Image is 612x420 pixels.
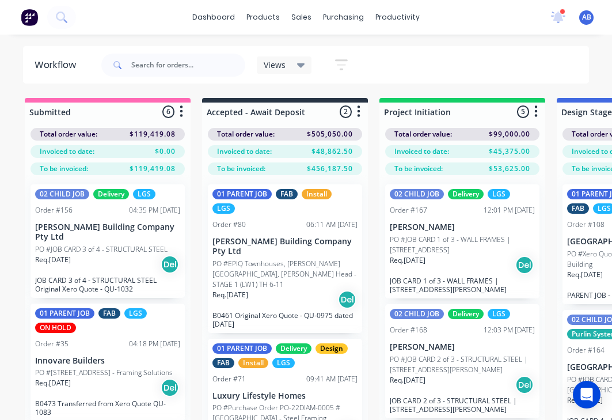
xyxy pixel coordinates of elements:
[212,311,358,328] p: B0461 Original Xero Quote - QU-0975 dated [DATE]
[217,164,265,174] span: To be invoiced:
[582,12,591,22] span: AB
[124,308,147,319] div: LGS
[155,146,176,157] span: $0.00
[35,189,89,199] div: 02 CHILD JOB
[567,270,603,280] p: Req. [DATE]
[567,203,589,214] div: FAB
[448,309,484,319] div: Delivery
[35,222,180,242] p: [PERSON_NAME] Building Company Pty Ltd
[212,343,272,354] div: 01 PARENT JOB
[390,222,535,232] p: [PERSON_NAME]
[212,259,358,290] p: PO #EPIQ Townhouses, [PERSON_NAME][GEOGRAPHIC_DATA], [PERSON_NAME] Head - STAGE 1 (LW1) TH 6-11
[307,164,353,174] span: $456,187.50
[302,189,332,199] div: Install
[212,374,246,384] div: Order #71
[276,189,298,199] div: FAB
[212,237,358,256] p: [PERSON_NAME] Building Company Pty Ltd
[390,205,427,215] div: Order #167
[385,184,539,298] div: 02 CHILD JOBDeliveryLGSOrder #16712:01 PM [DATE][PERSON_NAME]PO #JOB CARD 1 of 3 - WALL FRAMES | ...
[217,146,272,157] span: Invoiced to date:
[35,255,71,265] p: Req. [DATE]
[35,205,73,215] div: Order #156
[40,129,97,139] span: Total order value:
[307,129,353,139] span: $505,050.00
[390,277,535,294] p: JOB CARD 1 of 3 - WALL FRAMES | [STREET_ADDRESS][PERSON_NAME]
[276,343,311,354] div: Delivery
[31,184,185,298] div: 02 CHILD JOBDeliveryLGSOrder #15604:35 PM [DATE][PERSON_NAME] Building Company Pty LtdPO #JOB CAR...
[338,290,356,309] div: Del
[217,129,275,139] span: Total order value:
[264,59,286,71] span: Views
[567,345,605,355] div: Order #164
[35,323,76,333] div: ON HOLD
[212,391,358,401] p: Luxury Lifestyle Homes
[129,205,180,215] div: 04:35 PM [DATE]
[212,220,246,230] div: Order #80
[131,54,245,77] input: Search for orders...
[35,356,180,366] p: Innovare Builders
[390,375,425,385] p: Req. [DATE]
[311,146,353,157] span: $48,862.50
[130,129,176,139] span: $119,419.08
[390,396,535,414] p: JOB CARD 2 of 3 - STRUCTURAL STEEL | [STREET_ADDRESS][PERSON_NAME]
[21,9,38,26] img: Factory
[390,342,535,352] p: [PERSON_NAME]
[484,325,535,335] div: 12:03 PM [DATE]
[35,244,168,255] p: PO #JOB CARD 3 of 4 - STRUCTURAL STEEL
[489,164,530,174] span: $53,625.00
[35,399,180,417] p: B0473 Transferred from Xero Quote QU-1083
[35,378,71,388] p: Req. [DATE]
[489,129,530,139] span: $99,000.00
[35,368,173,378] p: PO #[STREET_ADDRESS] - Framing Solutions
[390,325,427,335] div: Order #168
[98,308,120,319] div: FAB
[390,309,444,319] div: 02 CHILD JOB
[488,189,510,199] div: LGS
[35,308,94,319] div: 01 PARENT JOB
[567,220,605,230] div: Order #108
[515,376,534,394] div: Del
[286,9,317,26] div: sales
[306,374,358,384] div: 09:41 AM [DATE]
[315,343,348,354] div: Design
[272,358,295,368] div: LGS
[212,203,235,214] div: LGS
[161,379,179,397] div: Del
[573,381,600,408] div: Open Intercom Messenger
[130,164,176,174] span: $119,419.08
[40,146,94,157] span: Invoiced to date:
[212,189,272,199] div: 01 PARENT JOB
[448,189,484,199] div: Delivery
[489,146,530,157] span: $45,375.00
[208,184,362,333] div: 01 PARENT JOBFABInstallLGSOrder #8006:11 AM [DATE][PERSON_NAME] Building Company Pty LtdPO #EPIQ ...
[488,309,510,319] div: LGS
[212,358,234,368] div: FAB
[390,189,444,199] div: 02 CHILD JOB
[93,189,129,199] div: Delivery
[484,205,535,215] div: 12:01 PM [DATE]
[390,255,425,266] p: Req. [DATE]
[241,9,286,26] div: products
[212,290,248,300] p: Req. [DATE]
[129,339,180,349] div: 04:18 PM [DATE]
[390,354,535,375] p: PO #JOB CARD 2 of 3 - STRUCTURAL STEEL | [STREET_ADDRESS][PERSON_NAME]
[238,358,268,368] div: Install
[35,339,69,349] div: Order #35
[35,58,82,72] div: Workflow
[133,189,155,199] div: LGS
[394,164,443,174] span: To be invoiced:
[385,304,539,418] div: 02 CHILD JOBDeliveryLGSOrder #16812:03 PM [DATE][PERSON_NAME]PO #JOB CARD 2 of 3 - STRUCTURAL STE...
[306,220,358,230] div: 06:11 AM [DATE]
[161,255,179,274] div: Del
[317,9,370,26] div: purchasing
[394,129,452,139] span: Total order value:
[40,164,88,174] span: To be invoiced:
[390,234,535,255] p: PO #JOB CARD 1 of 3 - WALL FRAMES | [STREET_ADDRESS]
[394,146,449,157] span: Invoiced to date:
[370,9,425,26] div: productivity
[515,256,534,274] div: Del
[187,9,241,26] a: dashboard
[567,395,603,406] p: Req. [DATE]
[35,276,180,293] p: JOB CARD 3 of 4 - STRUCTURAL STEEL Original Xero Quote - QU-1032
